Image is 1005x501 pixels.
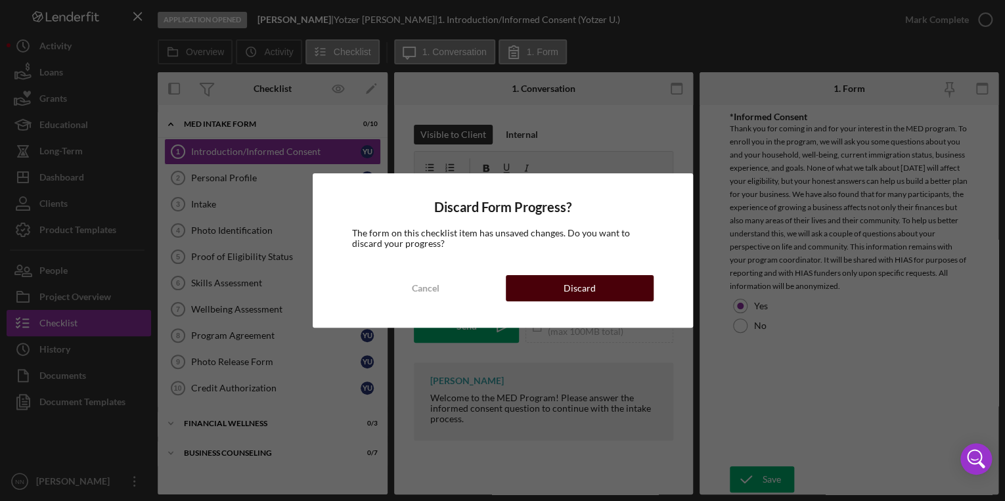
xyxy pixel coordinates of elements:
[412,275,439,301] div: Cancel
[960,443,992,475] div: Open Intercom Messenger
[564,275,596,301] div: Discard
[352,200,654,215] h4: Discard Form Progress?
[352,227,630,249] span: The form on this checklist item has unsaved changes. Do you want to discard your progress?
[506,275,654,301] button: Discard
[352,275,500,301] button: Cancel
